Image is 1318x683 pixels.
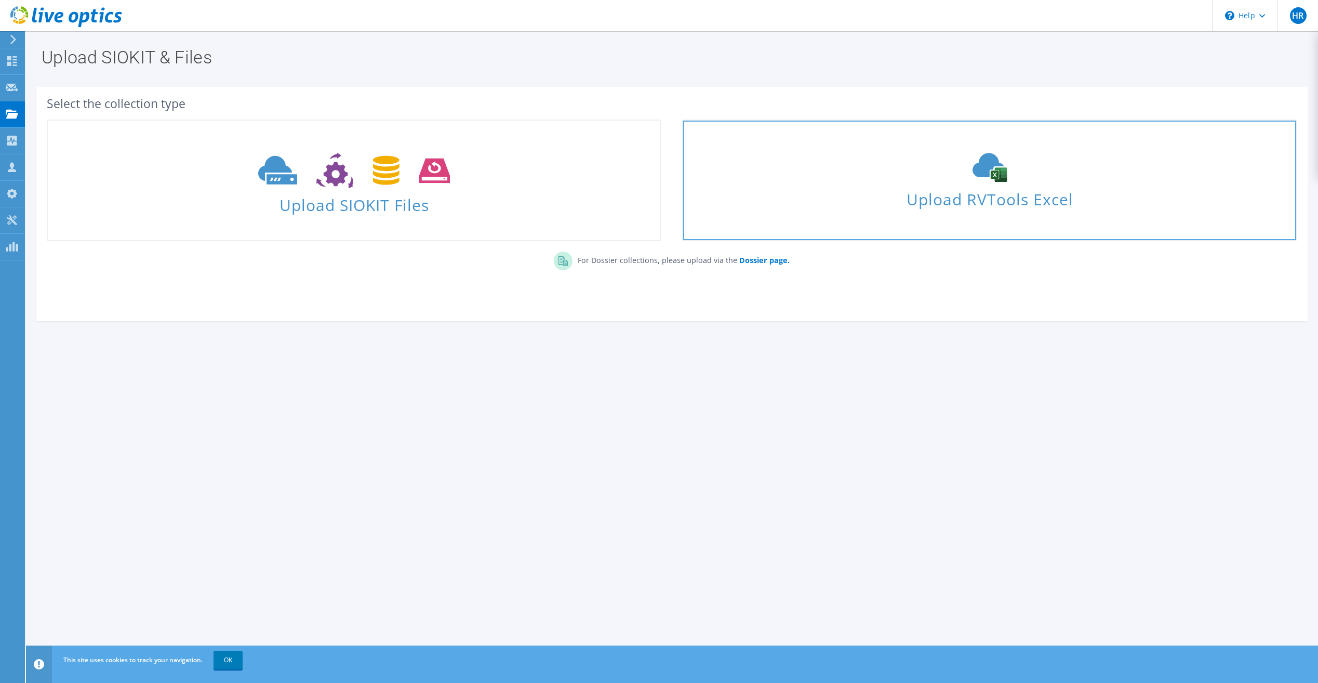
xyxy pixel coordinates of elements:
span: HR [1290,7,1307,24]
svg: \n [1225,11,1234,20]
a: Upload SIOKIT Files [47,120,661,241]
span: This site uses cookies to track your navigation. [63,655,203,664]
span: Upload RVTools Excel [683,186,1296,208]
p: For Dossier collections, please upload via the [573,252,790,266]
a: Dossier page. [737,255,790,265]
b: Dossier page. [739,255,790,265]
a: OK [214,651,243,669]
div: Select the collection type [47,98,1297,109]
a: Upload RVTools Excel [682,120,1297,241]
span: Upload SIOKIT Files [48,191,660,213]
h1: Upload SIOKIT & Files [42,48,1297,66]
